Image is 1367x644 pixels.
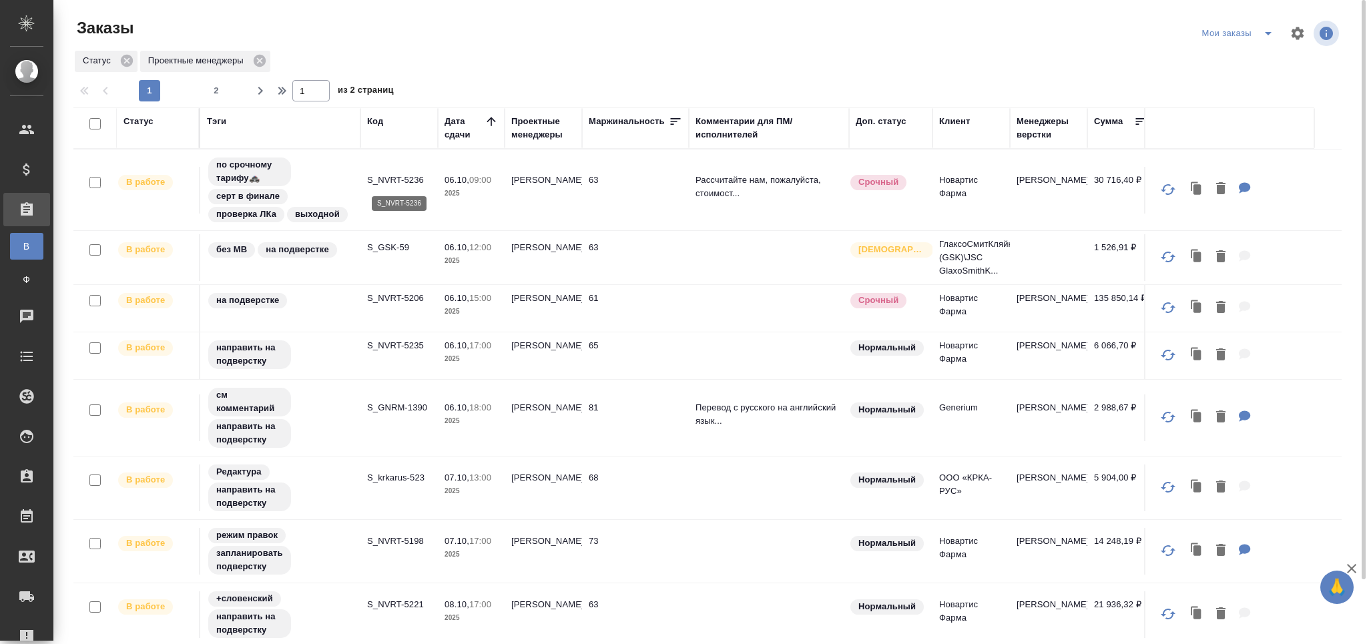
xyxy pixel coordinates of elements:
[1184,404,1209,431] button: Клонировать
[1152,339,1184,371] button: Обновить
[1184,537,1209,565] button: Клонировать
[939,174,1003,200] p: Новартис Фарма
[469,536,491,546] p: 17:00
[849,598,926,616] div: Статус по умолчанию для стандартных заказов
[939,115,970,128] div: Клиент
[338,82,394,101] span: из 2 страниц
[126,243,165,256] p: В работе
[696,174,842,200] p: Рассчитайте нам, пожалуйста, стоимост...
[858,341,916,354] p: Нормальный
[939,471,1003,498] p: ООО «КРКА-РУС»
[469,599,491,609] p: 17:00
[939,535,1003,561] p: Новартис Фарма
[1017,292,1081,305] p: [PERSON_NAME]
[367,115,383,128] div: Код
[445,548,498,561] p: 2025
[849,535,926,553] div: Статус по умолчанию для стандартных заказов
[216,483,283,510] p: направить на подверстку
[126,473,165,487] p: В работе
[117,339,192,357] div: Выставляет ПМ после принятия заказа от КМа
[1087,394,1154,441] td: 2 988,67 ₽
[858,600,916,613] p: Нормальный
[469,340,491,350] p: 17:00
[1017,535,1081,548] p: [PERSON_NAME]
[445,402,469,412] p: 06.10,
[1087,167,1154,214] td: 30 716,40 ₽
[126,600,165,613] p: В работе
[207,463,354,513] div: Редактура, направить на подверстку
[148,54,248,67] p: Проектные менеджеры
[445,340,469,350] p: 06.10,
[849,292,926,310] div: Выставляется автоматически, если на указанный объем услуг необходимо больше времени в стандартном...
[216,388,283,415] p: см комментарий
[140,51,270,72] div: Проектные менеджеры
[1209,474,1232,501] button: Удалить
[469,293,491,303] p: 15:00
[83,54,115,67] p: Статус
[1184,176,1209,203] button: Клонировать
[216,208,276,221] p: проверка ЛКа
[1152,241,1184,273] button: Обновить
[1209,342,1232,369] button: Удалить
[207,115,226,128] div: Тэги
[17,240,37,253] span: В
[117,174,192,192] div: Выставляет ПМ после принятия заказа от КМа
[1209,244,1232,271] button: Удалить
[126,537,165,550] p: В работе
[17,273,37,286] span: Ф
[445,485,498,498] p: 2025
[126,176,165,189] p: В работе
[445,175,469,185] p: 06.10,
[1152,535,1184,567] button: Обновить
[445,242,469,252] p: 06.10,
[939,238,1003,278] p: ГлаксоСмитКляйн (GSK)\JSC GlaxoSmithK...
[367,471,431,485] p: S_krkarus-523
[75,51,138,72] div: Статус
[505,528,582,575] td: [PERSON_NAME]
[367,241,431,254] p: S_GSK-59
[696,401,842,428] p: Перевод с русского на английский язык...
[1017,115,1081,141] div: Менеджеры верстки
[582,394,689,441] td: 81
[117,292,192,310] div: Выставляет ПМ после принятия заказа от КМа
[445,352,498,366] p: 2025
[582,332,689,379] td: 65
[582,528,689,575] td: 73
[1184,601,1209,628] button: Клонировать
[849,401,926,419] div: Статус по умолчанию для стандартных заказов
[445,187,498,200] p: 2025
[1087,591,1154,638] td: 21 936,32 ₽
[856,115,906,128] div: Доп. статус
[207,339,354,370] div: направить на подверстку
[1152,401,1184,433] button: Обновить
[367,401,431,414] p: S_GNRM-1390
[582,285,689,332] td: 61
[216,341,283,368] p: направить на подверстку
[207,386,354,449] div: см комментарий, направить на подверстку
[589,115,665,128] div: Маржинальность
[505,332,582,379] td: [PERSON_NAME]
[207,527,354,576] div: режим правок, запланировать подверстку
[216,158,283,185] p: по срочному тарифу🚓
[582,591,689,638] td: 63
[849,471,926,489] div: Статус по умолчанию для стандартных заказов
[469,402,491,412] p: 18:00
[1152,292,1184,324] button: Обновить
[216,529,278,542] p: режим правок
[858,537,916,550] p: Нормальный
[1017,174,1081,187] p: [PERSON_NAME]
[1152,471,1184,503] button: Обновить
[858,243,925,256] p: [DEMOGRAPHIC_DATA]
[1087,528,1154,575] td: 14 248,19 ₽
[1282,17,1314,49] span: Настроить таблицу
[511,115,575,141] div: Проектные менеджеры
[858,403,916,416] p: Нормальный
[216,610,283,637] p: направить на подверстку
[1209,176,1232,203] button: Удалить
[445,472,469,482] p: 07.10,
[1184,342,1209,369] button: Клонировать
[216,420,283,446] p: направить на подверстку
[1209,294,1232,322] button: Удалить
[505,464,582,511] td: [PERSON_NAME]
[505,167,582,214] td: [PERSON_NAME]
